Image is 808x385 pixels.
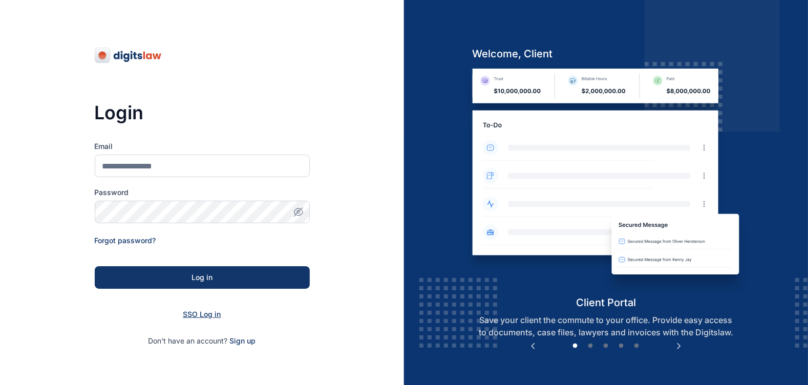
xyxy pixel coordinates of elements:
[95,141,310,152] label: Email
[183,310,221,318] a: SSO Log in
[95,266,310,289] button: Log in
[95,336,310,346] p: Don't have an account?
[464,69,748,295] img: client-portal
[570,341,581,351] button: 1
[616,341,627,351] button: 4
[464,47,748,61] h5: welcome, client
[230,336,256,345] a: Sign up
[230,336,256,346] span: Sign up
[464,295,748,310] h5: client portal
[464,314,748,338] p: Save your client the commute to your office. Provide easy access to documents, case files, lawyer...
[528,341,538,351] button: Previous
[95,102,310,123] h3: Login
[95,187,310,198] label: Password
[601,341,611,351] button: 3
[111,272,293,283] div: Log in
[95,236,156,245] a: Forgot password?
[632,341,642,351] button: 5
[95,47,162,63] img: digitslaw-logo
[674,341,684,351] button: Next
[586,341,596,351] button: 2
